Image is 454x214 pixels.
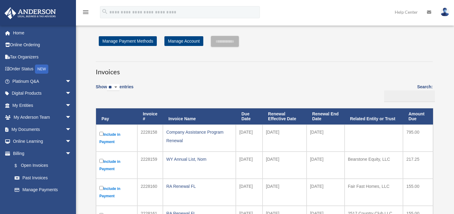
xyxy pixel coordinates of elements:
[263,152,307,179] td: [DATE]
[137,179,163,206] td: 2228160
[65,123,77,136] span: arrow_drop_down
[65,147,77,160] span: arrow_drop_down
[307,152,344,179] td: [DATE]
[9,172,77,184] a: Past Invoices
[137,125,163,152] td: 2228158
[99,159,103,163] input: Include in Payment
[99,131,134,146] label: Include in Payment
[403,108,433,125] th: Amount Due: activate to sort column ascending
[345,152,403,179] td: Bearstone Equity, LLC
[4,111,81,124] a: My Anderson Teamarrow_drop_down
[65,135,77,148] span: arrow_drop_down
[263,179,307,206] td: [DATE]
[164,36,203,46] a: Manage Account
[4,27,81,39] a: Home
[384,90,435,102] input: Search:
[236,179,263,206] td: [DATE]
[236,125,263,152] td: [DATE]
[137,152,163,179] td: 2228159
[4,135,81,148] a: Online Learningarrow_drop_down
[4,63,81,75] a: Order StatusNEW
[82,11,89,16] a: menu
[96,61,433,77] h3: Invoices
[382,83,433,102] label: Search:
[236,152,263,179] td: [DATE]
[236,108,263,125] th: Due Date: activate to sort column ascending
[403,125,433,152] td: 795.00
[96,108,137,125] th: Pay: activate to sort column descending
[166,155,232,163] div: WY Annual List, Nom
[99,185,134,200] label: Include in Payment
[263,108,307,125] th: Renewal Effective Date: activate to sort column ascending
[166,182,232,191] div: RA Renewal FL
[99,132,103,136] input: Include in Payment
[9,160,74,172] a: $Open Invoices
[440,8,449,16] img: User Pic
[18,162,21,170] span: $
[65,75,77,88] span: arrow_drop_down
[403,179,433,206] td: 155.00
[163,108,236,125] th: Invoice Name: activate to sort column ascending
[96,83,133,97] label: Show entries
[9,184,77,196] a: Manage Payments
[65,99,77,112] span: arrow_drop_down
[99,158,134,173] label: Include in Payment
[4,39,81,51] a: Online Ordering
[82,9,89,16] i: menu
[137,108,163,125] th: Invoice #: activate to sort column ascending
[4,75,81,87] a: Platinum Q&Aarrow_drop_down
[345,179,403,206] td: Fair Fast Homes, LLC
[35,65,48,74] div: NEW
[101,8,108,15] i: search
[4,51,81,63] a: Tax Organizers
[4,123,81,135] a: My Documentsarrow_drop_down
[345,108,403,125] th: Related Entity or Trust: activate to sort column ascending
[307,108,344,125] th: Renewal End Date: activate to sort column ascending
[65,111,77,124] span: arrow_drop_down
[4,99,81,111] a: My Entitiesarrow_drop_down
[65,87,77,100] span: arrow_drop_down
[307,125,344,152] td: [DATE]
[4,147,77,160] a: Billingarrow_drop_down
[307,179,344,206] td: [DATE]
[403,152,433,179] td: 217.25
[3,7,58,19] img: Anderson Advisors Platinum Portal
[99,186,103,190] input: Include in Payment
[166,128,232,145] div: Company Assistance Program Renewal
[99,36,157,46] a: Manage Payment Methods
[263,125,307,152] td: [DATE]
[4,87,81,100] a: Digital Productsarrow_drop_down
[107,84,119,91] select: Showentries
